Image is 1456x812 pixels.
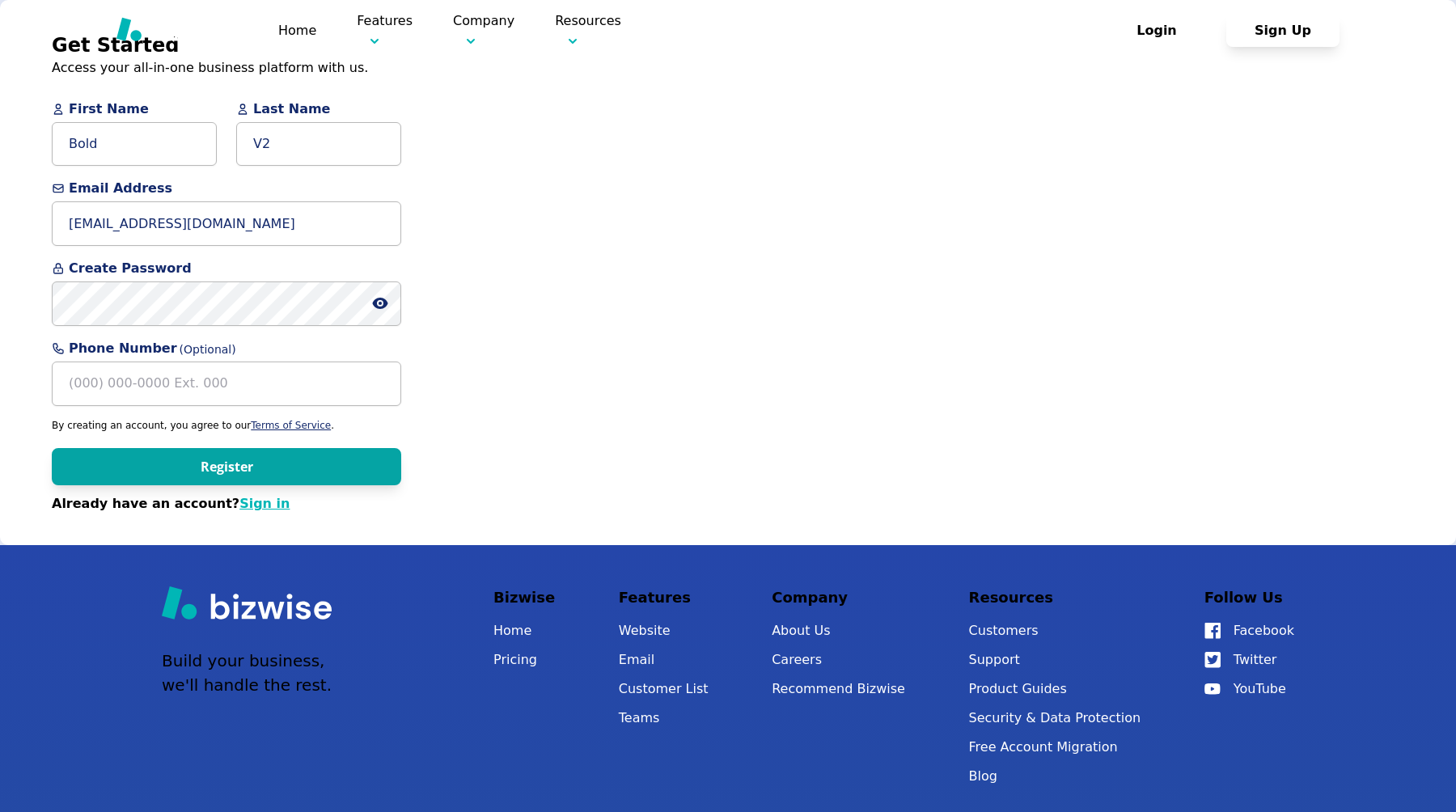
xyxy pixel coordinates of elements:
p: Access your all-in-one business platform with us. [52,59,401,77]
p: Build your business, we'll handle the rest. [162,649,332,697]
p: Bizwise [493,586,555,610]
p: Features [619,586,709,610]
p: By creating an account, you agree to our . [52,419,401,432]
button: Sign Up [1226,15,1340,47]
p: Follow Us [1204,586,1294,610]
span: Email Address [52,179,401,198]
button: Login [1100,15,1213,47]
img: YouTube Icon [1204,683,1221,695]
span: (Optional) [180,341,236,358]
img: Twitter Icon [1204,652,1221,668]
p: Company [772,586,905,610]
span: First Name [52,99,217,119]
a: Sign in [239,496,290,511]
a: Careers [772,649,905,671]
p: Company [453,11,514,49]
span: Create Password [52,259,401,278]
p: Resources [969,586,1141,610]
button: Register [52,448,401,485]
input: First Name [52,122,217,167]
a: Product Guides [969,678,1141,700]
a: Teams [619,707,709,730]
p: Features [357,11,413,49]
a: Free Account Migration [969,736,1141,759]
a: Security & Data Protection [969,707,1141,730]
a: Customers [969,620,1141,642]
a: Terms of Service [251,420,331,431]
a: Recommend Bizwise [772,678,905,700]
p: Already have an account? [52,495,401,513]
a: About Us [772,620,905,642]
img: Bizwise Logo [162,586,332,620]
img: Facebook Icon [1204,623,1221,639]
div: Already have an account?Sign in [52,495,401,513]
a: Email [619,649,709,671]
a: YouTube [1204,678,1294,700]
a: Blog [969,765,1141,788]
input: (000) 000-0000 Ext. 000 [52,362,401,406]
a: Twitter [1204,649,1294,671]
a: Facebook [1204,620,1294,642]
img: Bizwise Logo [116,17,238,41]
button: Support [969,649,1141,671]
span: Last Name [236,99,401,119]
a: Website [619,620,709,642]
a: Pricing [662,20,709,40]
a: Pricing [493,649,555,671]
a: Home [493,620,555,642]
a: Customer List [619,678,709,700]
a: Login [1100,23,1226,38]
span: Phone Number [52,339,401,358]
a: Home [278,23,316,38]
p: Resources [555,11,621,49]
a: Sign Up [1226,23,1340,38]
input: Last Name [236,122,401,167]
input: you@example.com [52,201,401,246]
